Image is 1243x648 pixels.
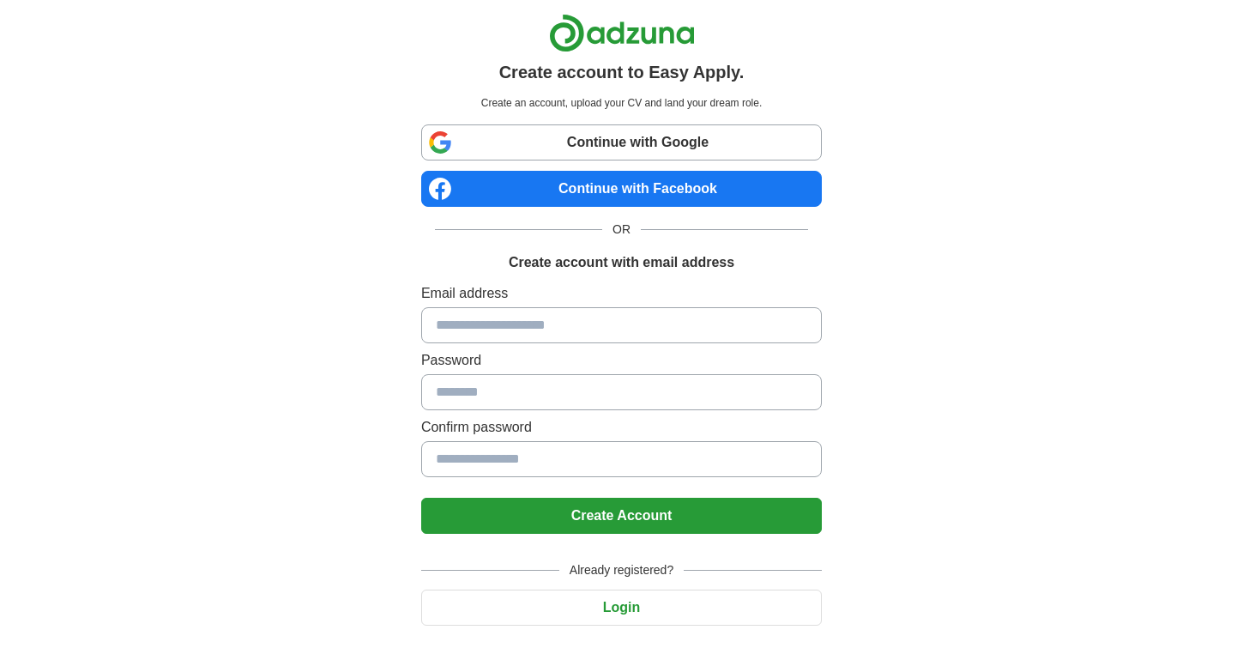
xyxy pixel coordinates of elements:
h1: Create account to Easy Apply. [499,59,745,85]
a: Continue with Facebook [421,171,822,207]
span: Already registered? [559,561,684,579]
label: Password [421,350,822,371]
h1: Create account with email address [509,252,734,273]
a: Continue with Google [421,124,822,160]
button: Login [421,590,822,626]
button: Create Account [421,498,822,534]
label: Confirm password [421,417,822,438]
img: Adzuna logo [549,14,695,52]
label: Email address [421,283,822,304]
span: OR [602,221,641,239]
a: Login [421,600,822,615]
p: Create an account, upload your CV and land your dream role. [425,95,818,111]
